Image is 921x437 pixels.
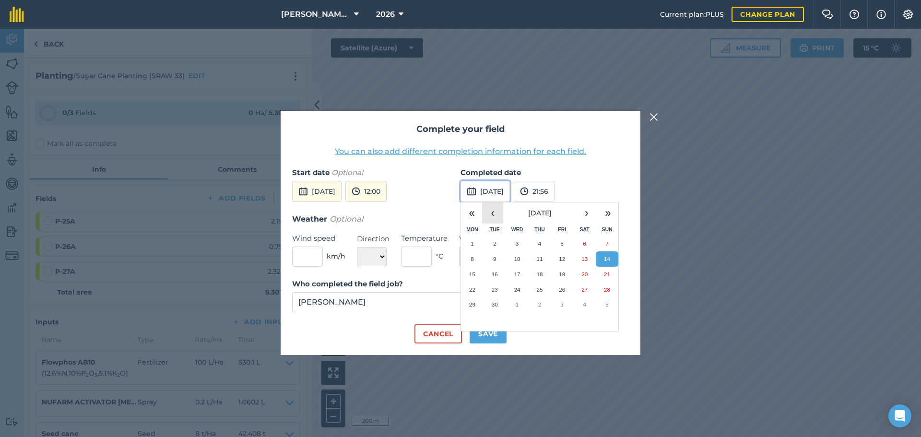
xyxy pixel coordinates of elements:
abbr: 1 October 2025 [516,301,519,307]
abbr: 25 September 2025 [536,286,543,293]
abbr: 2 October 2025 [538,301,541,307]
button: 15 September 2025 [461,267,484,282]
img: svg+xml;base64,PD94bWwgdmVyc2lvbj0iMS4wIiBlbmNvZGluZz0idXRmLTgiPz4KPCEtLSBHZW5lcmF0b3I6IEFkb2JlIE... [467,186,476,197]
button: 20 September 2025 [573,267,596,282]
abbr: 3 October 2025 [561,301,564,307]
img: fieldmargin Logo [10,7,24,22]
button: 1 September 2025 [461,236,484,251]
abbr: Monday [466,226,478,232]
h3: Weather [292,213,629,225]
span: [PERSON_NAME] Farming [281,9,350,20]
abbr: 10 September 2025 [514,256,520,262]
abbr: 28 September 2025 [604,286,610,293]
button: 19 September 2025 [551,267,573,282]
img: svg+xml;base64,PHN2ZyB4bWxucz0iaHR0cDovL3d3dy53My5vcmcvMjAwMC9zdmciIHdpZHRoPSIxNyIgaGVpZ2h0PSIxNy... [876,9,886,20]
strong: Who completed the field job? [292,279,403,288]
button: 12 September 2025 [551,251,573,267]
button: 18 September 2025 [529,267,551,282]
button: 2 September 2025 [484,236,506,251]
button: 23 September 2025 [484,282,506,297]
abbr: Friday [558,226,566,232]
abbr: Tuesday [490,226,500,232]
button: 13 September 2025 [573,251,596,267]
abbr: 20 September 2025 [581,271,588,277]
abbr: 5 October 2025 [605,301,608,307]
h2: Complete your field [292,122,629,136]
div: Open Intercom Messenger [888,404,911,427]
abbr: 11 September 2025 [536,256,543,262]
a: Change plan [732,7,804,22]
abbr: 23 September 2025 [492,286,498,293]
button: 30 September 2025 [484,297,506,312]
button: 8 September 2025 [461,251,484,267]
button: Cancel [414,324,462,343]
button: Save [470,324,507,343]
img: svg+xml;base64,PD94bWwgdmVyc2lvbj0iMS4wIiBlbmNvZGluZz0idXRmLTgiPz4KPCEtLSBHZW5lcmF0b3I6IEFkb2JlIE... [298,186,308,197]
abbr: 6 September 2025 [583,240,586,247]
abbr: 26 September 2025 [559,286,565,293]
abbr: 3 September 2025 [516,240,519,247]
button: 1 October 2025 [506,297,529,312]
label: Direction [357,233,390,245]
abbr: Thursday [534,226,545,232]
abbr: 22 September 2025 [469,286,475,293]
abbr: 30 September 2025 [492,301,498,307]
span: Current plan : PLUS [660,9,724,20]
button: 21:56 [514,181,555,202]
img: svg+xml;base64,PD94bWwgdmVyc2lvbj0iMS4wIiBlbmNvZGluZz0idXRmLTgiPz4KPCEtLSBHZW5lcmF0b3I6IEFkb2JlIE... [520,186,529,197]
img: svg+xml;base64,PD94bWwgdmVyc2lvbj0iMS4wIiBlbmNvZGluZz0idXRmLTgiPz4KPCEtLSBHZW5lcmF0b3I6IEFkb2JlIE... [352,186,360,197]
button: [DATE] [503,202,576,224]
abbr: Sunday [602,226,612,232]
button: 11 September 2025 [529,251,551,267]
button: 16 September 2025 [484,267,506,282]
button: 27 September 2025 [573,282,596,297]
label: Weather [459,233,507,245]
abbr: 12 September 2025 [559,256,565,262]
abbr: 13 September 2025 [581,256,588,262]
abbr: 15 September 2025 [469,271,475,277]
button: 2 October 2025 [529,297,551,312]
button: « [461,202,482,224]
button: 17 September 2025 [506,267,529,282]
abbr: 9 September 2025 [493,256,496,262]
button: 9 September 2025 [484,251,506,267]
img: svg+xml;base64,PHN2ZyB4bWxucz0iaHR0cDovL3d3dy53My5vcmcvMjAwMC9zdmciIHdpZHRoPSIyMiIgaGVpZ2h0PSIzMC... [649,111,658,123]
button: 4 October 2025 [573,297,596,312]
abbr: 5 September 2025 [561,240,564,247]
abbr: Wednesday [511,226,523,232]
button: 21 September 2025 [596,267,618,282]
abbr: 1 September 2025 [471,240,473,247]
button: 7 September 2025 [596,236,618,251]
abbr: Saturday [580,226,590,232]
abbr: 27 September 2025 [581,286,588,293]
button: › [576,202,597,224]
abbr: 14 September 2025 [604,256,610,262]
span: [DATE] [528,209,552,217]
button: 25 September 2025 [529,282,551,297]
button: 5 September 2025 [551,236,573,251]
span: ° C [436,251,443,261]
button: You can also add different completion information for each field. [335,146,586,157]
button: 28 September 2025 [596,282,618,297]
img: A cog icon [902,10,914,19]
abbr: 2 September 2025 [493,240,496,247]
span: 2026 [376,9,395,20]
button: 5 October 2025 [596,297,618,312]
button: » [597,202,618,224]
button: 12:00 [345,181,387,202]
strong: Start date [292,168,330,177]
button: 3 October 2025 [551,297,573,312]
button: 22 September 2025 [461,282,484,297]
button: 26 September 2025 [551,282,573,297]
abbr: 4 October 2025 [583,301,586,307]
button: 6 September 2025 [573,236,596,251]
abbr: 29 September 2025 [469,301,475,307]
label: Wind speed [292,233,345,244]
button: ‹ [482,202,503,224]
abbr: 24 September 2025 [514,286,520,293]
abbr: 4 September 2025 [538,240,541,247]
img: A question mark icon [849,10,860,19]
em: Optional [331,168,363,177]
strong: Completed date [460,168,521,177]
button: [DATE] [460,181,510,202]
